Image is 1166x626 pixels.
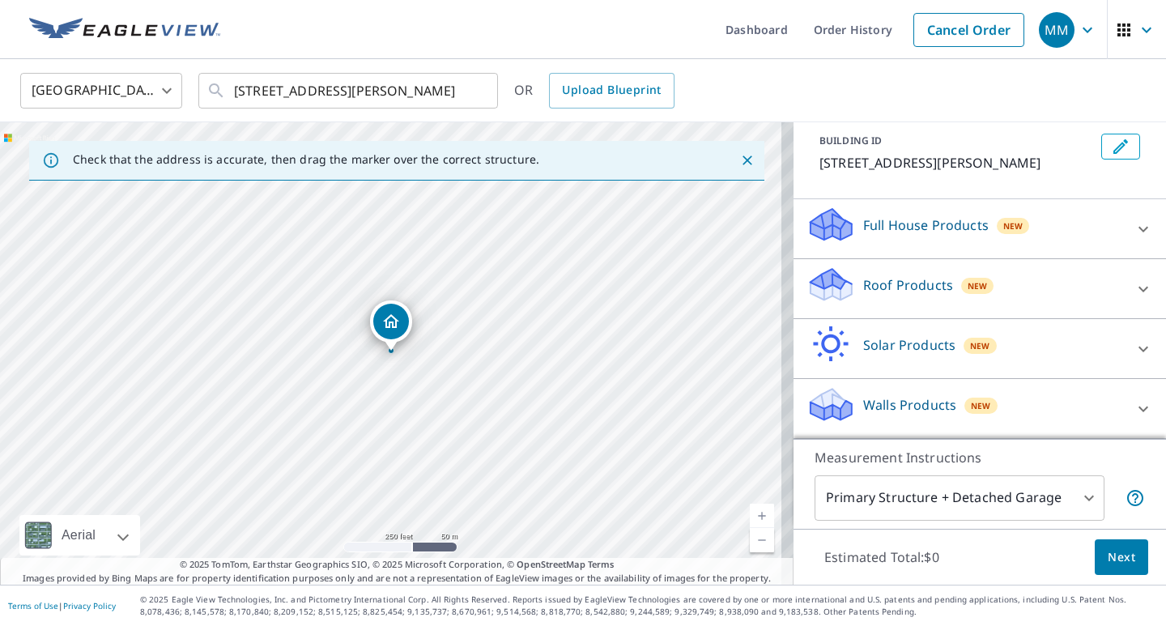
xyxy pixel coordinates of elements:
a: OpenStreetMap [517,558,585,570]
p: | [8,601,116,611]
div: Solar ProductsNew [806,326,1153,372]
div: [GEOGRAPHIC_DATA] [20,68,182,113]
button: Edit building 1 [1101,134,1140,160]
p: Roof Products [863,275,953,295]
p: Measurement Instructions [815,448,1145,467]
div: Primary Structure + Detached Garage [815,475,1104,521]
p: Full House Products [863,215,989,235]
p: Walls Products [863,395,956,415]
span: New [1003,219,1023,232]
span: New [968,279,988,292]
span: New [971,399,991,412]
button: Next [1095,539,1148,576]
a: Cancel Order [913,13,1024,47]
a: Privacy Policy [63,600,116,611]
a: Upload Blueprint [549,73,674,109]
p: Check that the address is accurate, then drag the marker over the correct structure. [73,152,539,167]
a: Terms [588,558,615,570]
a: Current Level 17, Zoom In [750,504,774,528]
div: Dropped pin, building 1, Residential property, 24 Browning Ave Moorestown, NJ 08057 [370,300,412,351]
p: [STREET_ADDRESS][PERSON_NAME] [819,153,1095,172]
p: BUILDING ID [819,134,882,147]
div: Aerial [57,515,100,556]
div: OR [514,73,674,109]
a: Current Level 17, Zoom Out [750,528,774,552]
p: Solar Products [863,335,955,355]
div: Roof ProductsNew [806,266,1153,312]
div: Walls ProductsNew [806,385,1153,432]
p: © 2025 Eagle View Technologies, Inc. and Pictometry International Corp. All Rights Reserved. Repo... [140,594,1158,618]
a: Terms of Use [8,600,58,611]
p: Estimated Total: $0 [811,539,952,575]
div: Aerial [19,515,140,556]
span: Next [1108,547,1135,568]
span: Upload Blueprint [562,80,661,100]
span: © 2025 TomTom, Earthstar Geographics SIO, © 2025 Microsoft Corporation, © [180,558,615,572]
img: EV Logo [29,18,220,42]
input: Search by address or latitude-longitude [234,68,465,113]
span: New [970,339,990,352]
button: Close [737,150,758,171]
div: Full House ProductsNew [806,206,1153,252]
span: Your report will include the primary structure and a detached garage if one exists. [1126,488,1145,508]
div: MM [1039,12,1075,48]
